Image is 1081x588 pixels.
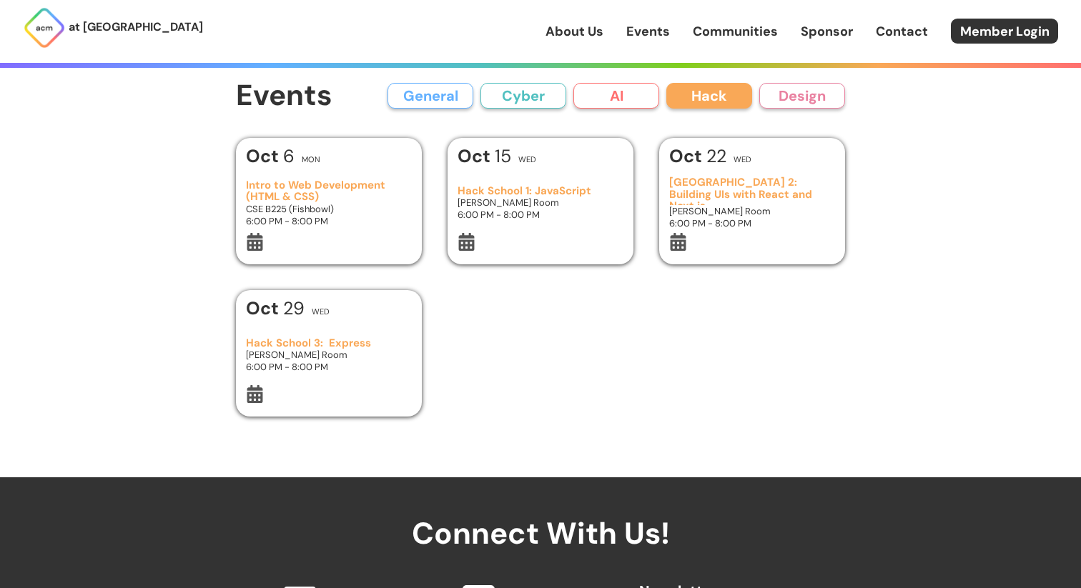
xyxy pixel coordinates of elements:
[759,83,845,109] button: Design
[246,203,413,215] h3: CSE B225 (Fishbowl)
[246,179,413,203] h3: Intro to Web Development (HTML & CSS)
[458,144,495,168] b: Oct
[626,22,670,41] a: Events
[734,156,751,164] h2: Wed
[518,156,536,164] h2: Wed
[236,80,332,112] h1: Events
[246,337,413,349] h3: Hack School 3: Express
[246,349,413,361] h3: [PERSON_NAME] Room
[23,6,66,49] img: ACM Logo
[246,147,295,165] h1: 6
[669,147,726,165] h1: 22
[573,83,659,109] button: AI
[669,217,836,229] h3: 6:00 PM - 8:00 PM
[951,19,1058,44] a: Member Login
[876,22,928,41] a: Contact
[458,196,624,209] h3: [PERSON_NAME] Room
[388,83,473,109] button: General
[23,6,203,49] a: at [GEOGRAPHIC_DATA]
[801,22,853,41] a: Sponsor
[669,205,836,217] h3: [PERSON_NAME] Room
[302,156,320,164] h2: Mon
[246,299,305,317] h1: 29
[458,209,624,221] h3: 6:00 PM - 8:00 PM
[669,176,836,205] h3: [GEOGRAPHIC_DATA] 2: Building UIs with React and Next.js
[246,297,283,320] b: Oct
[666,83,752,109] button: Hack
[267,477,814,550] h2: Connect With Us!
[669,144,706,168] b: Oct
[246,215,413,227] h3: 6:00 PM - 8:00 PM
[693,22,778,41] a: Communities
[458,185,624,197] h3: Hack School 1: JavaScript
[546,22,603,41] a: About Us
[458,147,511,165] h1: 15
[246,361,413,373] h3: 6:00 PM - 8:00 PM
[69,18,203,36] p: at [GEOGRAPHIC_DATA]
[312,308,330,316] h2: Wed
[480,83,566,109] button: Cyber
[246,144,283,168] b: Oct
